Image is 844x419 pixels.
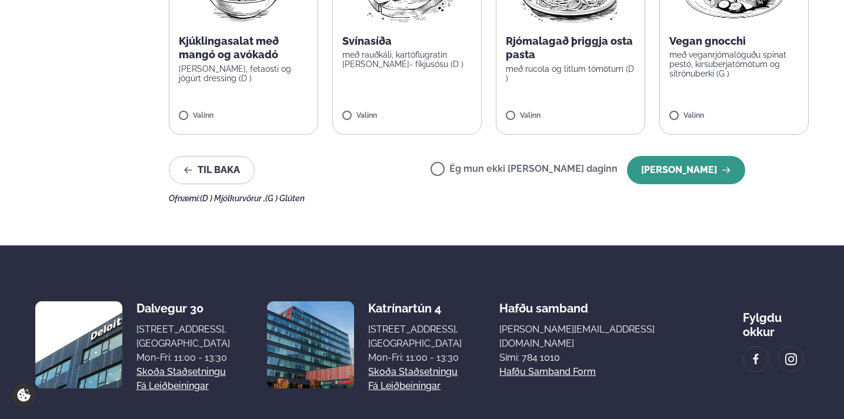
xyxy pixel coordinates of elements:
[743,301,809,339] div: Fylgdu okkur
[179,34,308,62] p: Kjúklingasalat með mangó og avókadó
[136,379,209,393] a: Fá leiðbeiningar
[749,353,762,366] img: image alt
[368,351,462,365] div: Mon-Fri: 11:00 - 13:30
[499,351,705,365] p: Sími: 784 1010
[136,365,226,379] a: Skoða staðsetningu
[627,156,745,184] button: [PERSON_NAME]
[368,379,441,393] a: Fá leiðbeiningar
[200,194,265,203] span: (D ) Mjólkurvörur ,
[136,322,230,351] div: [STREET_ADDRESS], [GEOGRAPHIC_DATA]
[342,34,472,48] p: Svínasíða
[265,194,305,203] span: (G ) Glúten
[169,156,255,184] button: Til baka
[368,365,458,379] a: Skoða staðsetningu
[785,353,798,366] img: image alt
[743,347,768,371] a: image alt
[499,322,705,351] a: [PERSON_NAME][EMAIL_ADDRESS][DOMAIN_NAME]
[669,50,799,78] p: með veganrjómalöguðu spínat pestó, kirsuberjatómötum og sítrónuberki (G )
[368,301,462,315] div: Katrínartún 4
[368,322,462,351] div: [STREET_ADDRESS], [GEOGRAPHIC_DATA]
[267,301,354,388] img: image alt
[499,365,596,379] a: Hafðu samband form
[179,64,308,83] p: [PERSON_NAME], fetaosti og jógúrt dressing (D )
[506,34,635,62] p: Rjómalagað þriggja osta pasta
[169,194,809,203] div: Ofnæmi:
[136,301,230,315] div: Dalvegur 30
[12,383,36,407] a: Cookie settings
[779,347,803,371] a: image alt
[669,34,799,48] p: Vegan gnocchi
[499,292,588,315] span: Hafðu samband
[136,351,230,365] div: Mon-Fri: 11:00 - 13:30
[35,301,122,388] img: image alt
[342,50,472,69] p: með rauðkáli, kartöflugratín [PERSON_NAME]- fíkjusósu (D )
[506,64,635,83] p: með rucola og litlum tómötum (D )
